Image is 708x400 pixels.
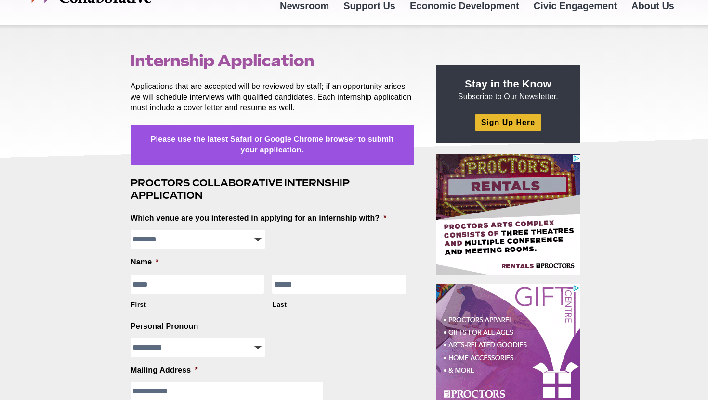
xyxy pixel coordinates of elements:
[475,114,541,131] a: Sign Up Here
[131,322,198,332] label: Personal Pronoun
[131,51,414,70] h1: Internship Application
[447,77,569,102] p: Subscribe to Our Newsletter.
[131,365,198,375] label: Mailing Address
[465,78,551,90] strong: Stay in the Know
[131,81,414,113] p: Applications that are accepted will be reviewed by staff; if an opportunity arises we will schedu...
[273,300,406,309] label: Last
[131,176,414,201] h3: Proctors Collaborative Internship Application
[436,154,580,275] iframe: Advertisement
[131,300,264,309] label: First
[131,213,387,224] label: Which venue are you interested in applying for an internship with?
[131,257,159,267] label: Name
[151,135,393,154] strong: Please use the latest Safari or Google Chrome browser to submit your application.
